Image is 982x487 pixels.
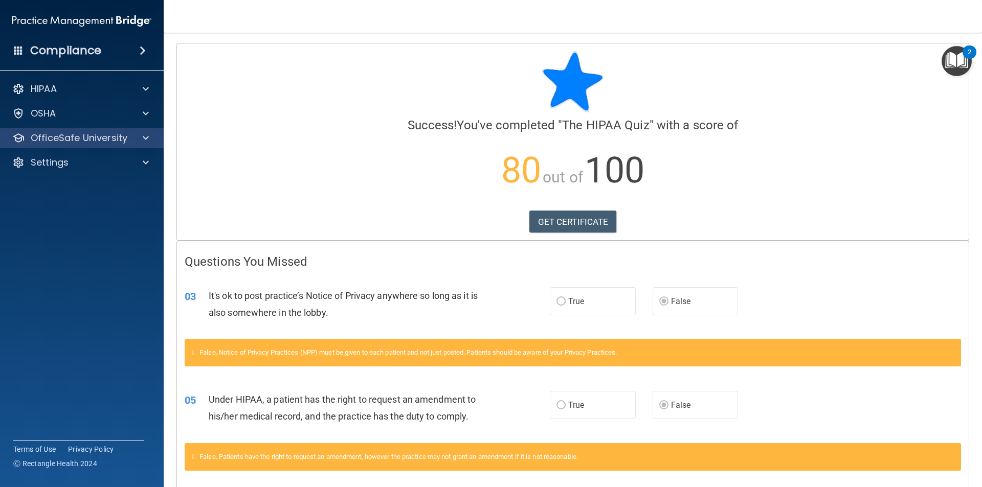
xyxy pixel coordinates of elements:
span: Ⓒ Rectangle Health 2024 [13,458,97,469]
img: blue-star-rounded.9d042014.png [542,51,604,112]
h4: Questions You Missed [185,255,961,268]
span: 80 [501,149,541,191]
span: 100 [585,149,644,191]
h4: Compliance [30,43,101,58]
span: False [671,400,691,410]
div: 2 [968,52,971,65]
input: True [556,298,566,306]
input: True [556,402,566,409]
span: False. Notice of Privacy Practices (NPP) must be given to each patient and not just posted. Patie... [199,349,617,356]
span: False. Patients have the right to request an amendment, however the practice may not grant an ame... [199,453,578,460]
a: HIPAA [12,83,149,95]
p: OSHA [31,107,56,120]
a: Settings [12,156,149,169]
a: OfficeSafe University [12,132,149,144]
span: 05 [185,394,196,406]
iframe: Drift Widget Chat Controller [931,416,970,455]
a: GET CERTIFICATE [529,211,617,233]
h4: You've completed " " with a score of [185,119,961,132]
span: It's ok to post practice’s Notice of Privacy anywhere so long as it is also somewhere in the lobby. [209,290,478,318]
span: The HIPAA Quiz [562,118,649,132]
button: Open Resource Center, 2 new notifications [942,46,972,76]
span: Success! [408,118,457,132]
p: HIPAA [31,83,57,95]
input: False [659,298,668,306]
img: PMB logo [12,11,151,31]
input: False [659,402,668,409]
span: False [671,296,691,306]
a: Terms of Use [13,444,56,454]
a: OSHA [12,107,149,120]
span: Under HIPAA, a patient has the right to request an amendment to his/her medical record, and the p... [209,394,476,422]
p: OfficeSafe University [31,132,127,144]
span: True [568,400,584,410]
span: out of [543,168,583,186]
span: True [568,296,584,306]
p: Settings [31,156,69,169]
a: Privacy Policy [68,444,114,454]
span: 03 [185,290,196,303]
